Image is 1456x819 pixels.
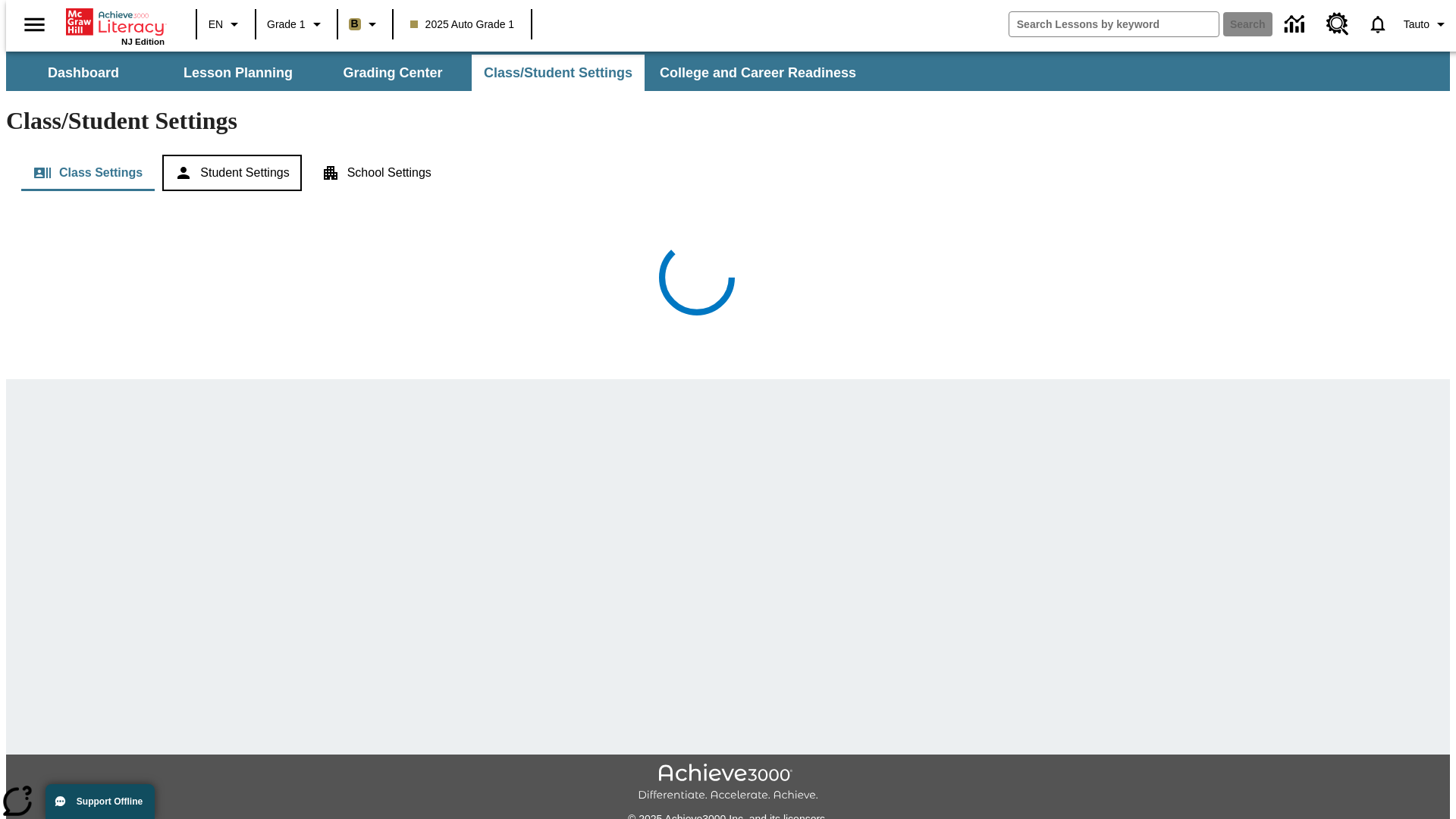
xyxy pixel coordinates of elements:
button: Dashboard [8,55,159,91]
a: Notifications [1358,5,1398,44]
span: Grade 1 [267,17,306,33]
div: Class/Student Settings [21,155,1435,191]
div: SubNavbar [6,52,1450,91]
h1: Class/Student Settings [6,107,1450,135]
button: Grading Center [317,55,469,91]
button: Class Settings [21,155,155,191]
div: Home [66,5,165,46]
button: Boost Class color is light brown. Change class color [343,11,388,38]
a: Data Center [1276,4,1317,45]
div: SubNavbar [6,55,870,91]
button: Lesson Planning [162,55,314,91]
button: Support Offline [45,784,155,819]
span: NJ Edition [121,37,165,46]
a: Resource Center, Will open in new tab [1317,4,1358,45]
span: 2025 Auto Grade 1 [410,17,515,33]
span: EN [209,17,223,33]
span: Support Offline [77,796,143,807]
span: B [351,14,359,33]
span: Tauto [1404,17,1429,33]
button: School Settings [309,155,444,191]
button: College and Career Readiness [648,55,868,91]
a: Home [66,7,165,37]
button: Language: EN, Select a language [202,11,250,38]
img: Achieve3000 Differentiate Accelerate Achieve [638,764,818,802]
button: Profile/Settings [1398,11,1456,38]
button: Open side menu [12,2,57,47]
button: Grade: Grade 1, Select a grade [261,11,332,38]
input: search field [1009,12,1219,36]
button: Student Settings [162,155,301,191]
button: Class/Student Settings [472,55,645,91]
